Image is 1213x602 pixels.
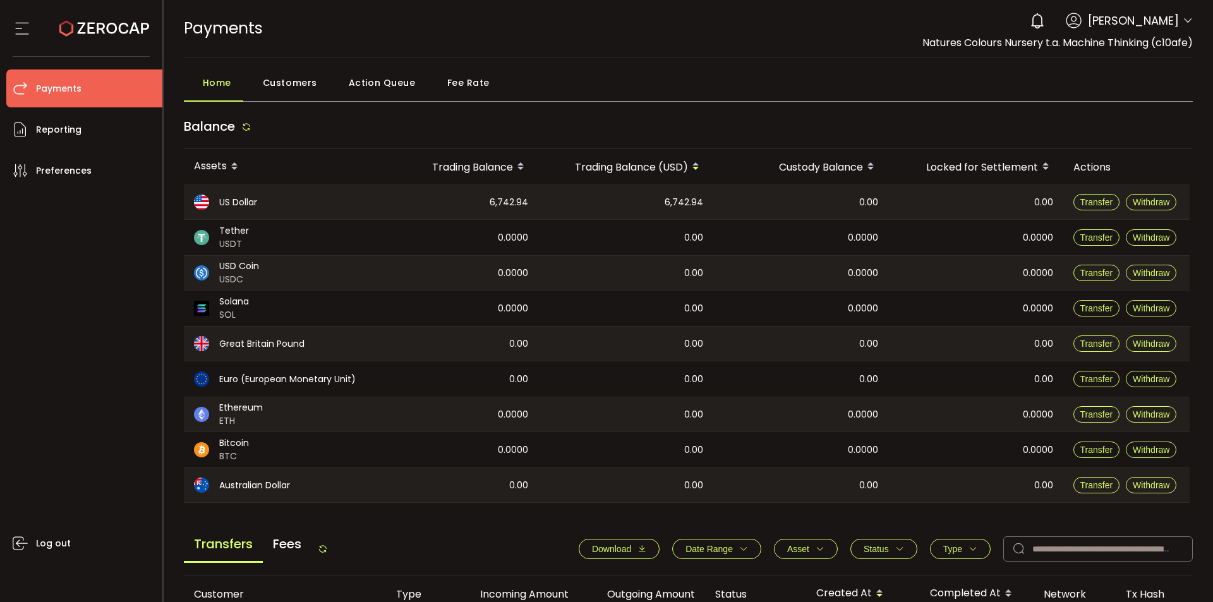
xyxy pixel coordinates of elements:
span: Tether [219,224,249,238]
span: Transfer [1080,197,1113,207]
span: 0.0000 [1023,407,1053,422]
button: Withdraw [1126,371,1176,387]
span: 0.00 [684,266,703,280]
span: Fees [263,527,311,561]
span: 0.00 [684,231,703,245]
span: Date Range [685,544,733,554]
button: Transfer [1073,406,1120,423]
iframe: Chat Widget [1150,541,1213,602]
span: 0.00 [684,337,703,351]
button: Transfer [1073,477,1120,493]
span: Balance [184,117,235,135]
div: Customer [184,587,386,601]
img: eth_portfolio.svg [194,407,209,422]
span: 0.00 [859,337,878,351]
span: Reporting [36,121,81,139]
button: Download [579,539,660,559]
div: Incoming Amount [452,587,579,601]
span: 0.00 [684,407,703,422]
span: Asset [787,544,809,554]
span: 0.0000 [1023,443,1053,457]
span: 0.00 [684,443,703,457]
span: Preferences [36,162,92,180]
span: 0.0000 [848,301,878,316]
div: Assets [184,156,380,178]
button: Transfer [1073,442,1120,458]
div: Network [1034,587,1116,601]
button: Transfer [1073,300,1120,316]
span: Customers [263,70,317,95]
span: Euro (European Monetary Unit) [219,373,356,386]
span: Status [864,544,889,554]
div: Trading Balance (USD) [538,156,713,178]
span: 0.00 [509,337,528,351]
span: Transfer [1080,339,1113,349]
span: 0.0000 [848,231,878,245]
span: Withdraw [1133,303,1169,313]
button: Transfer [1073,265,1120,281]
span: 0.0000 [848,443,878,457]
div: Actions [1063,160,1190,174]
div: Outgoing Amount [579,587,705,601]
img: gbp_portfolio.svg [194,336,209,351]
span: [PERSON_NAME] [1088,12,1179,29]
button: Withdraw [1126,477,1176,493]
span: USDC [219,273,259,286]
span: 0.00 [859,478,878,493]
button: Transfer [1073,194,1120,210]
span: 0.0000 [498,407,528,422]
span: Withdraw [1133,268,1169,278]
span: 0.00 [509,372,528,387]
span: 0.0000 [498,301,528,316]
button: Transfer [1073,371,1120,387]
button: Withdraw [1126,406,1176,423]
span: Transfer [1080,268,1113,278]
span: 0.0000 [1023,301,1053,316]
div: Locked for Settlement [888,156,1063,178]
button: Withdraw [1126,194,1176,210]
span: 0.00 [684,478,703,493]
span: Withdraw [1133,409,1169,419]
span: USD Coin [219,260,259,273]
span: 6,742.94 [665,195,703,210]
div: Type [386,587,452,601]
img: aud_portfolio.svg [194,478,209,493]
span: Transfer [1080,303,1113,313]
div: Status [705,587,806,601]
span: Transfer [1080,409,1113,419]
span: 0.00 [1034,195,1053,210]
button: Transfer [1073,335,1120,352]
button: Status [850,539,917,559]
button: Date Range [672,539,761,559]
span: BTC [219,450,249,463]
button: Withdraw [1126,335,1176,352]
span: 0.00 [684,301,703,316]
div: Custody Balance [713,156,888,178]
span: 0.0000 [498,443,528,457]
img: usdc_portfolio.svg [194,265,209,280]
span: Withdraw [1133,197,1169,207]
span: Withdraw [1133,232,1169,243]
span: Withdraw [1133,374,1169,384]
span: Download [592,544,631,554]
span: 0.00 [684,372,703,387]
span: Natures Colours Nursery t.a. Machine Thinking (c10afe) [922,35,1193,50]
span: Withdraw [1133,339,1169,349]
img: usdt_portfolio.svg [194,230,209,245]
span: ETH [219,414,263,428]
span: Solana [219,295,249,308]
span: 0.0000 [1023,266,1053,280]
span: 0.00 [1034,478,1053,493]
img: eur_portfolio.svg [194,371,209,387]
span: Payments [36,80,81,98]
span: Transfers [184,527,263,563]
img: sol_portfolio.png [194,301,209,316]
button: Transfer [1073,229,1120,246]
button: Asset [774,539,838,559]
span: Transfer [1080,374,1113,384]
span: 0.0000 [498,231,528,245]
span: USDT [219,238,249,251]
span: 0.00 [859,372,878,387]
span: Great Britain Pound [219,337,305,351]
span: 6,742.94 [490,195,528,210]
